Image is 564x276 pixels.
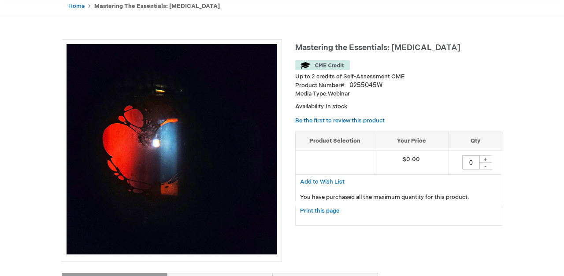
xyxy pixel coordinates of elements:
[295,90,328,97] strong: Media Type:
[295,82,346,89] strong: Product Number
[296,132,374,151] th: Product Selection
[300,193,497,202] p: You have purchased all the maximum quantity for this product.
[374,150,449,174] td: $0.00
[300,178,345,185] a: Add to Wish List
[67,44,277,254] img: Mastering the Essentials: Uveitis
[295,117,385,124] a: Be the first to review this product
[300,178,345,185] span: Add to Wish List
[462,155,480,169] input: Qty
[94,3,220,10] strong: Mastering the Essentials: [MEDICAL_DATA]
[374,132,449,151] th: Your Price
[479,155,492,163] div: +
[68,3,85,10] a: Home
[295,103,502,111] p: Availability:
[449,132,502,151] th: Qty
[295,43,460,52] span: Mastering the Essentials: [MEDICAL_DATA]
[326,103,347,110] span: In stock
[295,73,502,81] li: Up to 2 credits of Self-Assessment CME
[295,90,502,98] p: Webinar
[349,81,382,90] div: 0255045W
[479,162,492,169] div: -
[295,60,350,70] img: CME Credit
[300,206,339,217] a: Print this page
